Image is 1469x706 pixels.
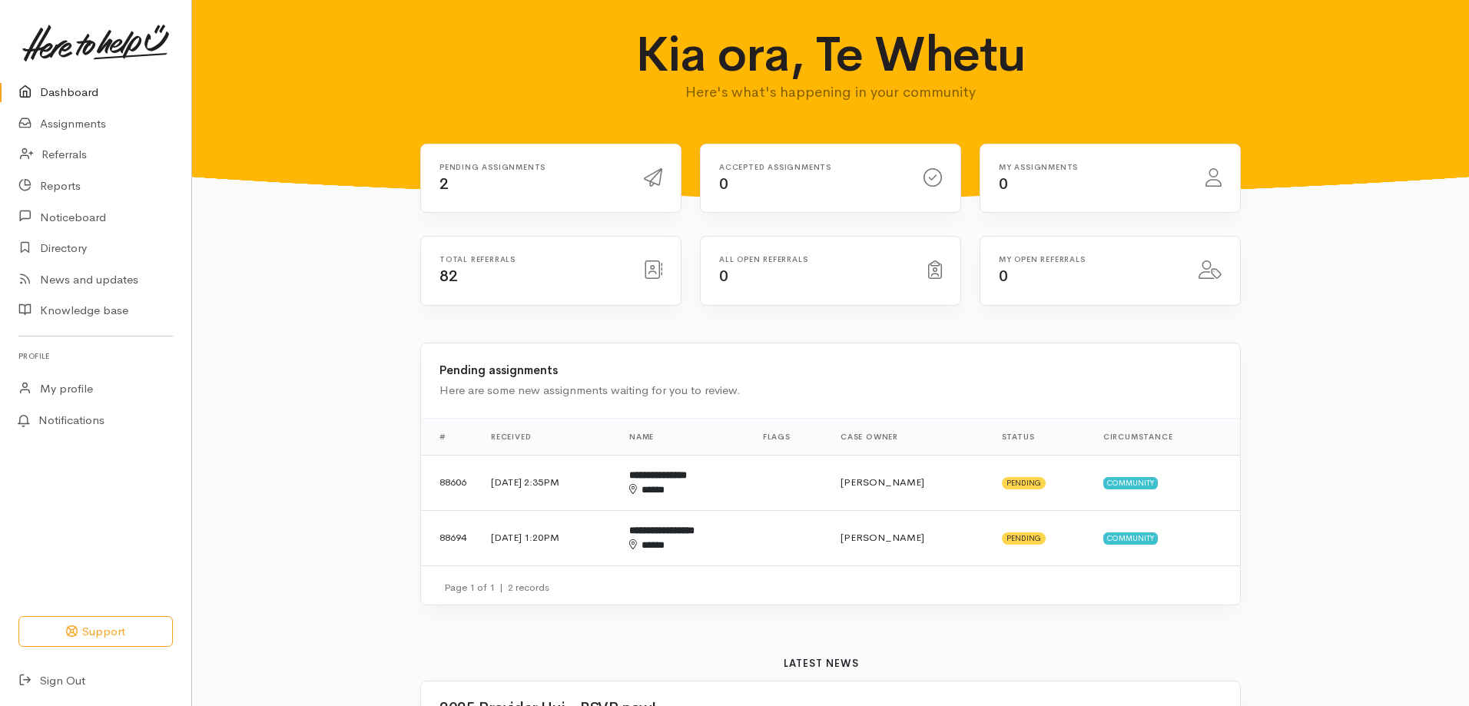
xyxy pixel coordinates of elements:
[828,418,990,455] th: Case Owner
[828,455,990,510] td: [PERSON_NAME]
[421,418,479,455] th: #
[18,616,173,648] button: Support
[999,174,1008,194] span: 0
[439,174,449,194] span: 2
[999,163,1187,171] h6: My assignments
[499,581,503,594] span: |
[617,418,751,455] th: Name
[828,510,990,565] td: [PERSON_NAME]
[530,28,1132,81] h1: Kia ora, Te Whetu
[439,255,625,264] h6: Total referrals
[530,81,1132,103] p: Here's what's happening in your community
[421,510,479,565] td: 88694
[719,174,728,194] span: 0
[479,418,617,455] th: Received
[999,255,1180,264] h6: My open referrals
[439,363,558,377] b: Pending assignments
[421,455,479,510] td: 88606
[479,455,617,510] td: [DATE] 2:35PM
[479,510,617,565] td: [DATE] 1:20PM
[751,418,828,455] th: Flags
[990,418,1091,455] th: Status
[444,581,549,594] small: Page 1 of 1 2 records
[1002,477,1046,489] span: Pending
[1103,477,1158,489] span: Community
[719,267,728,286] span: 0
[784,657,859,670] b: Latest news
[999,267,1008,286] span: 0
[18,346,173,366] h6: Profile
[719,163,905,171] h6: Accepted assignments
[1002,532,1046,545] span: Pending
[439,267,457,286] span: 82
[1091,418,1240,455] th: Circumstance
[439,163,625,171] h6: Pending assignments
[719,255,910,264] h6: All open referrals
[1103,532,1158,545] span: Community
[439,382,1222,399] div: Here are some new assignments waiting for you to review.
